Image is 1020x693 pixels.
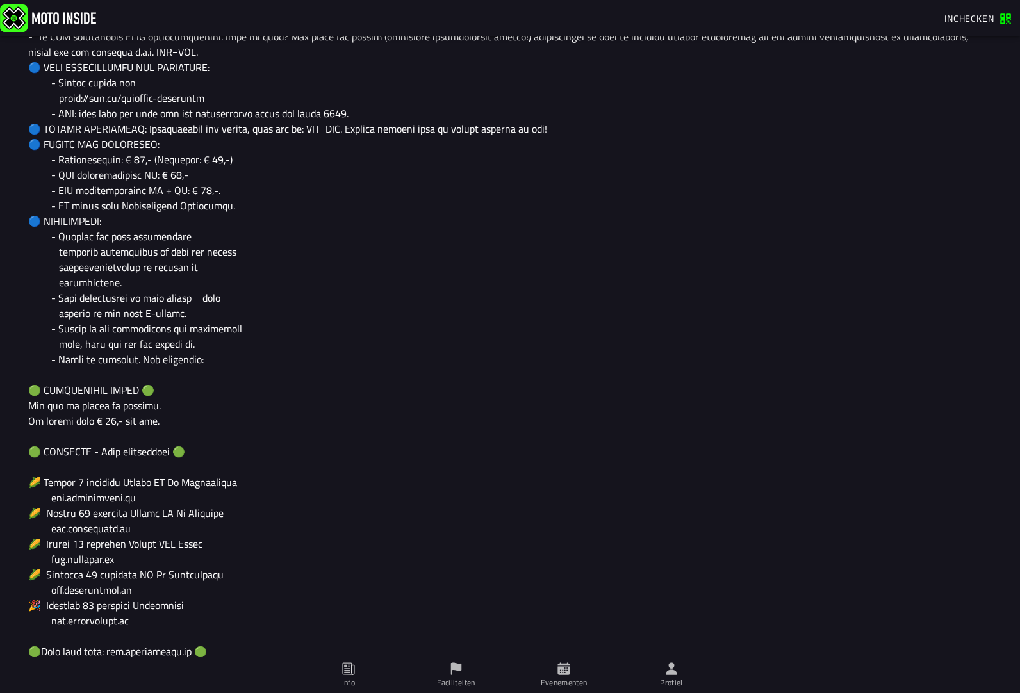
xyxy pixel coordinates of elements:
[437,677,475,689] ion-label: Faciliteiten
[944,12,994,25] span: Inchecken
[541,677,588,689] ion-label: Evenementen
[342,677,355,689] ion-label: Info
[938,7,1017,29] a: Inchecken
[660,677,683,689] ion-label: Profiel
